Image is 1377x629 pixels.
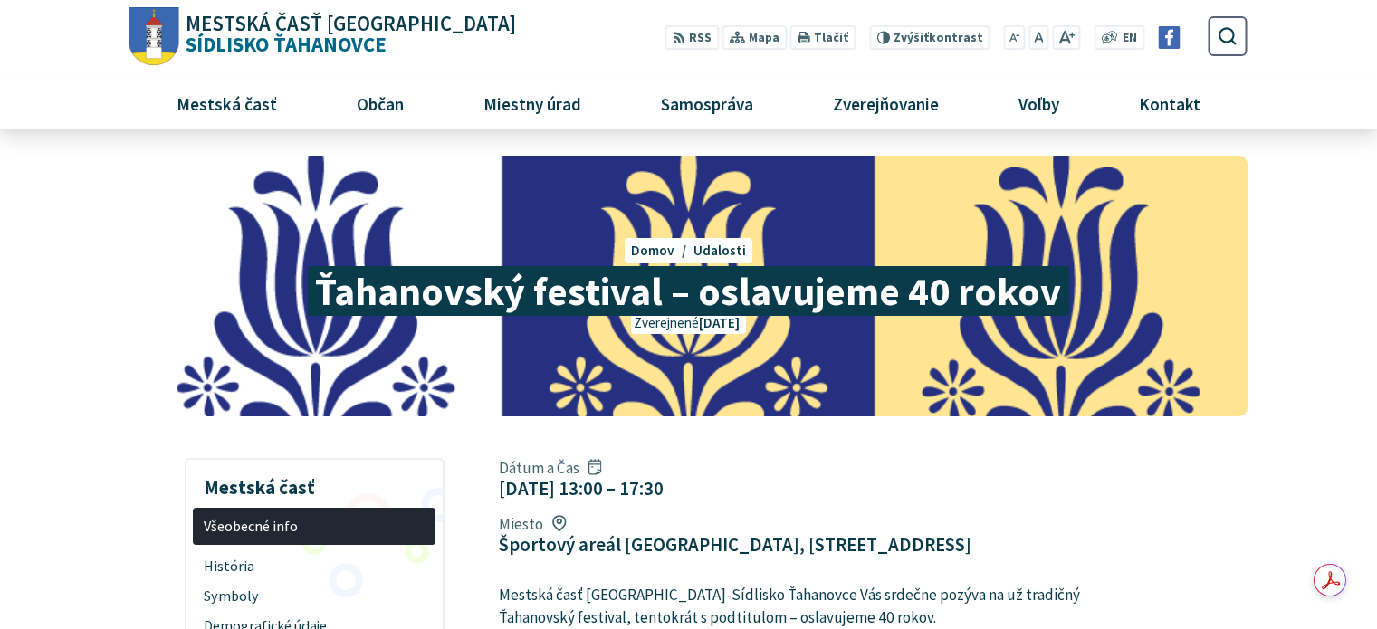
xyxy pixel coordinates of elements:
[631,313,745,334] p: Zverejnené .
[499,514,971,534] span: Miesto
[1118,29,1143,48] a: EN
[499,533,971,556] figcaption: Športový areál [GEOGRAPHIC_DATA], [STREET_ADDRESS]
[129,7,179,66] img: Prejsť na domovskú stránku
[790,25,856,50] button: Tlačiť
[1004,25,1026,50] button: Zmenšiť veľkosť písma
[1123,29,1137,48] span: EN
[1052,25,1080,50] button: Zväčšiť veľkosť písma
[204,511,426,541] span: Všeobecné info
[1028,25,1048,50] button: Nastaviť pôvodnú veľkosť písma
[749,29,779,48] span: Mapa
[1133,79,1208,128] span: Kontakt
[699,314,740,331] span: [DATE]
[628,79,787,128] a: Samospráva
[693,242,746,259] a: Udalosti
[193,463,435,501] h3: Mestská časť
[986,79,1093,128] a: Voľby
[631,242,693,259] a: Domov
[1012,79,1066,128] span: Voľby
[308,266,1069,316] span: Ťahanovský festival – oslavujeme 40 rokov
[143,79,310,128] a: Mestská časť
[665,25,719,50] a: RSS
[349,79,410,128] span: Občan
[869,25,990,50] button: Zvýšiťkontrast
[193,551,435,581] a: História
[193,508,435,545] a: Všeobecné info
[689,29,712,48] span: RSS
[894,31,983,45] span: kontrast
[826,79,945,128] span: Zverejňovanie
[169,79,283,128] span: Mestská časť
[499,458,664,478] span: Dátum a Čas
[204,551,426,581] span: História
[204,581,426,611] span: Symboly
[476,79,588,128] span: Miestny úrad
[814,31,848,45] span: Tlačiť
[129,7,516,66] a: Logo Sídlisko Ťahanovce, prejsť na domovskú stránku.
[654,79,760,128] span: Samospráva
[1158,26,1181,49] img: Prejsť na Facebook stránku
[722,25,787,50] a: Mapa
[631,242,674,259] span: Domov
[193,581,435,611] a: Symboly
[186,14,516,34] span: Mestská časť [GEOGRAPHIC_DATA]
[1106,79,1234,128] a: Kontakt
[894,30,929,45] span: Zvýšiť
[323,79,436,128] a: Občan
[450,79,614,128] a: Miestny úrad
[800,79,972,128] a: Zverejňovanie
[179,14,517,55] span: Sídlisko Ťahanovce
[499,477,664,500] figcaption: [DATE] 13:00 – 17:30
